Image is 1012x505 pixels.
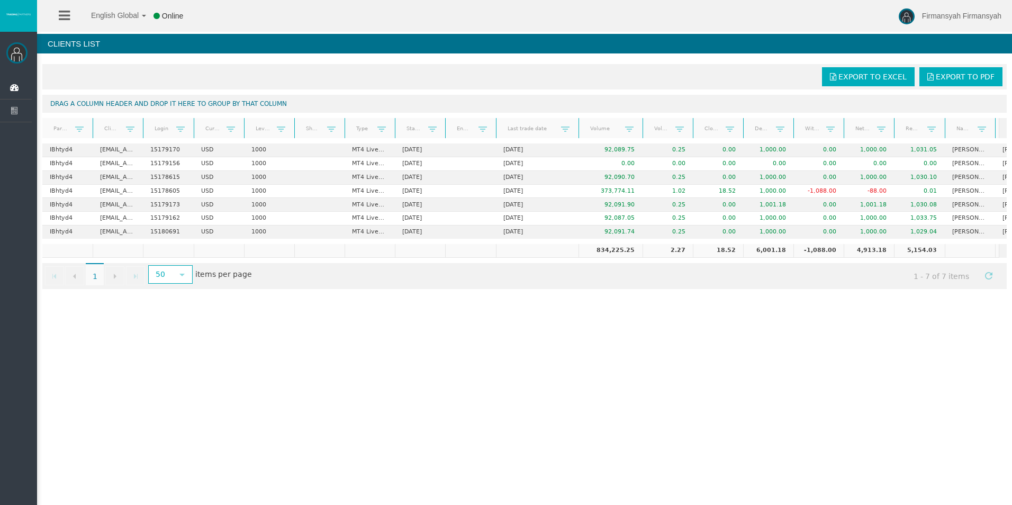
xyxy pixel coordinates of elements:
[194,185,244,199] td: USD
[244,212,294,226] td: 1000
[37,34,1012,53] h4: Clients List
[936,73,995,81] span: Export to PDF
[400,121,428,136] a: Start Date
[643,185,693,199] td: 1.02
[945,212,995,226] td: [PERSON_NAME]
[793,185,844,199] td: -1,088.00
[798,121,826,136] a: Withdrawals
[647,121,675,136] a: Volume lots
[743,143,793,157] td: 1,000.00
[93,198,143,212] td: [EMAIL_ADDRESS][DOMAIN_NAME]
[899,8,915,24] img: user-image
[42,143,93,157] td: IBhtyd4
[980,266,998,284] a: Refresh
[143,171,193,185] td: 15178615
[194,212,244,226] td: USD
[194,198,244,212] td: USD
[450,121,478,136] a: End Date
[945,198,995,212] td: [PERSON_NAME]
[579,185,643,199] td: 373,774.11
[395,226,445,239] td: [DATE]
[345,171,395,185] td: MT4 LiveFloatingSpreadAccount
[743,212,793,226] td: 1,000.00
[496,143,579,157] td: [DATE]
[395,157,445,171] td: [DATE]
[93,212,143,226] td: [EMAIL_ADDRESS][DOMAIN_NAME]
[894,157,944,171] td: 0.00
[77,11,139,20] span: English Global
[93,171,143,185] td: [EMAIL_ADDRESS][DOMAIN_NAME]
[693,143,743,157] td: 0.00
[643,226,693,239] td: 0.25
[194,226,244,239] td: USD
[42,185,93,199] td: IBhtyd4
[345,226,395,239] td: MT4 LiveFloatingSpreadAccount
[162,12,183,20] span: Online
[70,272,79,281] span: Go to the previous page
[579,143,643,157] td: 92,089.75
[50,272,59,281] span: Go to the first page
[244,171,294,185] td: 1000
[496,226,579,239] td: [DATE]
[698,121,726,136] a: Closed PNL
[126,266,145,285] a: Go to the last page
[894,226,944,239] td: 1,029.04
[945,226,995,239] td: [PERSON_NAME]
[693,226,743,239] td: 0.00
[844,198,894,212] td: 1,001.18
[86,263,104,285] span: 1
[42,198,93,212] td: IBhtyd4
[345,143,395,157] td: MT4 LiveFloatingSpreadAccount
[65,266,84,285] a: Go to the previous page
[844,143,894,157] td: 1,000.00
[244,226,294,239] td: 1000
[922,12,1001,20] span: Firmansyah Firmansyah
[748,121,776,136] a: Deposits
[579,157,643,171] td: 0.00
[244,198,294,212] td: 1000
[395,185,445,199] td: [DATE]
[899,121,927,136] a: Real equity
[299,121,327,136] a: Short Code
[945,185,995,199] td: [PERSON_NAME]
[579,171,643,185] td: 92,090.70
[743,185,793,199] td: 1,000.00
[693,157,743,171] td: 0.00
[945,157,995,171] td: [PERSON_NAME]
[45,266,64,285] a: Go to the first page
[93,157,143,171] td: [EMAIL_ADDRESS][DOMAIN_NAME]
[93,185,143,199] td: [EMAIL_ADDRESS][DOMAIN_NAME]
[93,143,143,157] td: [EMAIL_ADDRESS][DOMAIN_NAME]
[894,143,944,157] td: 1,031.05
[643,171,693,185] td: 0.25
[349,121,377,136] a: Type
[42,212,93,226] td: IBhtyd4
[793,244,844,258] td: -1,088.00
[198,121,227,136] a: Currency
[131,272,140,281] span: Go to the last page
[904,266,979,286] span: 1 - 7 of 7 items
[42,157,93,171] td: IBhtyd4
[5,12,32,16] img: logo.svg
[693,212,743,226] td: 0.00
[249,121,277,136] a: Leverage
[919,67,1002,86] a: Export to PDF
[98,121,126,136] a: Client
[47,121,75,136] a: Partner code
[583,121,625,136] a: Volume
[395,143,445,157] td: [DATE]
[945,143,995,157] td: [PERSON_NAME]
[143,226,193,239] td: 15180691
[693,244,743,258] td: 18.52
[146,266,252,284] span: items per page
[143,157,193,171] td: 15179156
[793,198,844,212] td: 0.00
[844,244,894,258] td: 4,913.18
[496,157,579,171] td: [DATE]
[501,121,561,136] a: Last trade date
[143,143,193,157] td: 15179170
[693,185,743,199] td: 18.52
[793,212,844,226] td: 0.00
[93,226,143,239] td: [EMAIL_ADDRESS][DOMAIN_NAME]
[395,171,445,185] td: [DATE]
